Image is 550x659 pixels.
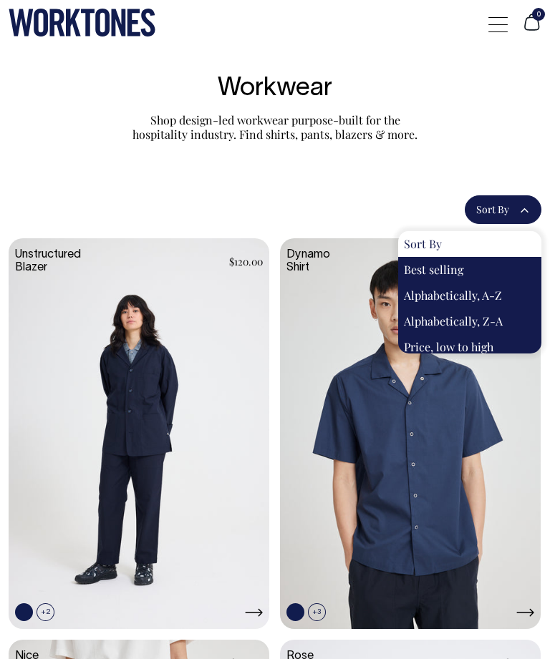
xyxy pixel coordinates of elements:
div: Price, low to high [398,334,541,360]
span: Sort By [476,202,509,217]
span: +3 [308,603,326,621]
div: Alphabetically, Z-A [398,308,541,334]
a: 0 [522,24,541,34]
span: +2 [37,603,54,621]
span: 0 [532,8,545,21]
h1: Workwear [132,74,418,103]
div: Best selling [398,257,541,283]
div: Alphabetically, A-Z [398,283,541,308]
span: Shop design-led workwear purpose-built for the hospitality industry. Find shirts, pants, blazers ... [132,112,418,142]
div: Sort By [398,231,541,257]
